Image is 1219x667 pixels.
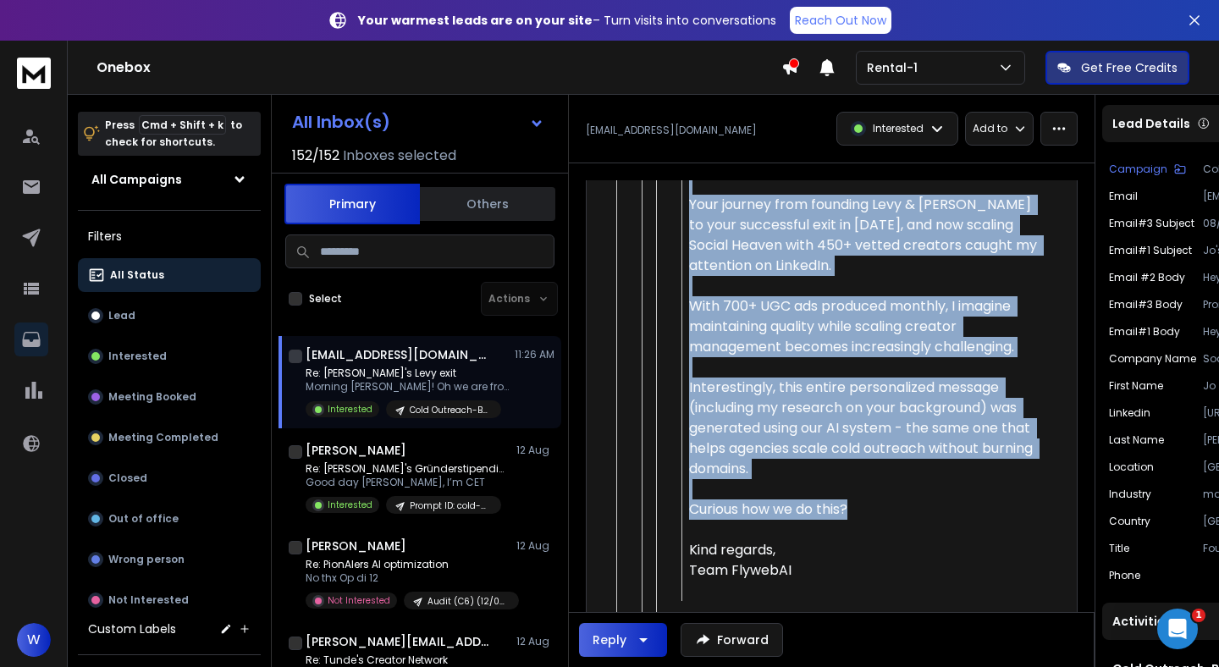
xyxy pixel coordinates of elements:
[358,12,776,29] p: – Turn visits into conversations
[1109,488,1151,501] p: Industry
[681,623,783,657] button: Forward
[306,346,492,363] h1: [EMAIL_ADDRESS][DOMAIN_NAME]
[17,623,51,657] button: W
[1109,379,1163,393] p: First Name
[292,113,390,130] h1: All Inbox(s)
[1109,542,1129,555] p: title
[108,471,147,485] p: Closed
[91,171,182,188] h1: All Campaigns
[1109,515,1150,528] p: Country
[328,403,372,416] p: Interested
[306,633,492,650] h1: [PERSON_NAME][EMAIL_ADDRESS][DOMAIN_NAME]
[78,461,261,495] button: Closed
[108,390,196,404] p: Meeting Booked
[1192,609,1205,622] span: 1
[108,431,218,444] p: Meeting Completed
[108,553,185,566] p: Wrong person
[78,583,261,617] button: Not Interested
[139,115,226,135] span: Cmd + Shift + k
[78,543,261,576] button: Wrong person
[516,444,554,457] p: 12 Aug
[78,380,261,414] button: Meeting Booked
[105,117,242,151] p: Press to check for shortcuts.
[78,339,261,373] button: Interested
[78,502,261,536] button: Out of office
[343,146,456,166] h3: Inboxes selected
[306,571,509,585] p: No thx Op di 12
[795,12,886,29] p: Reach Out Now
[1109,352,1196,366] p: Company Name
[1157,609,1198,649] iframe: Intercom live chat
[427,595,509,608] p: Audit (C6) (12/08)
[410,499,491,512] p: Prompt ID: cold-ai-reply-b7 (cold outreach) (11/08)
[328,594,390,607] p: Not Interested
[328,499,372,511] p: Interested
[279,105,558,139] button: All Inbox(s)
[586,124,757,137] p: [EMAIL_ADDRESS][DOMAIN_NAME]
[1109,244,1192,257] p: Email#1 Subject
[358,12,593,29] strong: Your warmest leads are on your site
[1109,569,1140,582] p: Phone
[78,421,261,455] button: Meeting Completed
[306,380,509,394] p: Morning [PERSON_NAME]! Oh we are from
[292,146,339,166] span: 152 / 152
[108,309,135,322] p: Lead
[1109,163,1167,176] p: Campaign
[306,442,406,459] h1: [PERSON_NAME]
[1109,190,1138,203] p: Email
[1109,217,1194,230] p: Email#3 Subject
[88,620,176,637] h3: Custom Labels
[17,58,51,89] img: logo
[790,7,891,34] a: Reach Out Now
[1112,115,1190,132] p: Lead Details
[97,58,781,78] h1: Onebox
[516,635,554,648] p: 12 Aug
[973,122,1007,135] p: Add to
[579,623,667,657] button: Reply
[306,653,501,667] p: Re: Tunde's Creator Network
[593,631,626,648] div: Reply
[306,476,509,489] p: Good day [PERSON_NAME], I’m CET
[867,59,924,76] p: Rental-1
[108,512,179,526] p: Out of office
[689,154,1039,581] div: Hey [PERSON_NAME], Your journey from founding Levy & [PERSON_NAME] to your successful exit in [DA...
[410,404,491,416] p: Cold Outreach-B7 (12/08)
[108,593,189,607] p: Not Interested
[306,462,509,476] p: Re: [PERSON_NAME]'s Gründerstipendiat achievement
[873,122,924,135] p: Interested
[1109,271,1185,284] p: Email #2 Body
[1109,460,1154,474] p: Location
[1109,406,1150,420] p: linkedin
[1109,298,1183,311] p: Email#3 Body
[1109,433,1164,447] p: Last Name
[515,348,554,361] p: 11:26 AM
[1045,51,1189,85] button: Get Free Credits
[306,537,406,554] h1: [PERSON_NAME]
[1109,163,1186,176] button: Campaign
[78,163,261,196] button: All Campaigns
[110,268,164,282] p: All Status
[306,367,509,380] p: Re: [PERSON_NAME]'s Levy exit
[1109,325,1180,339] p: Email#1 Body
[420,185,555,223] button: Others
[309,292,342,306] label: Select
[306,558,509,571] p: Re: PionAIers AI optimization
[516,539,554,553] p: 12 Aug
[78,224,261,248] h3: Filters
[78,258,261,292] button: All Status
[108,350,167,363] p: Interested
[78,299,261,333] button: Lead
[1081,59,1178,76] p: Get Free Credits
[284,184,420,224] button: Primary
